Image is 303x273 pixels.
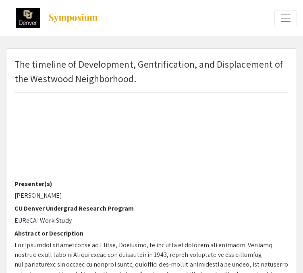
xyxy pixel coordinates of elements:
[15,216,288,225] p: EUReCA! Work-Study
[15,191,288,201] p: [PERSON_NAME]
[15,230,288,237] h2: Abstract or Description
[16,8,40,28] img: 2021 Research and Creative Activities Symposium (RaCAS)
[274,10,297,26] button: Expand or Collapse Menu
[6,237,34,267] iframe: Chat
[15,205,288,212] h2: CU Denver Undergrad Research Program
[15,180,288,188] h2: Presenter(s)
[48,13,98,23] img: Symposium by ForagerOne
[6,8,98,28] a: 2021 Research and Creative Activities Symposium (RaCAS)
[15,57,288,86] p: The timeline of Development, Gentrification, and Displacement of the Westwood Neighborhood.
